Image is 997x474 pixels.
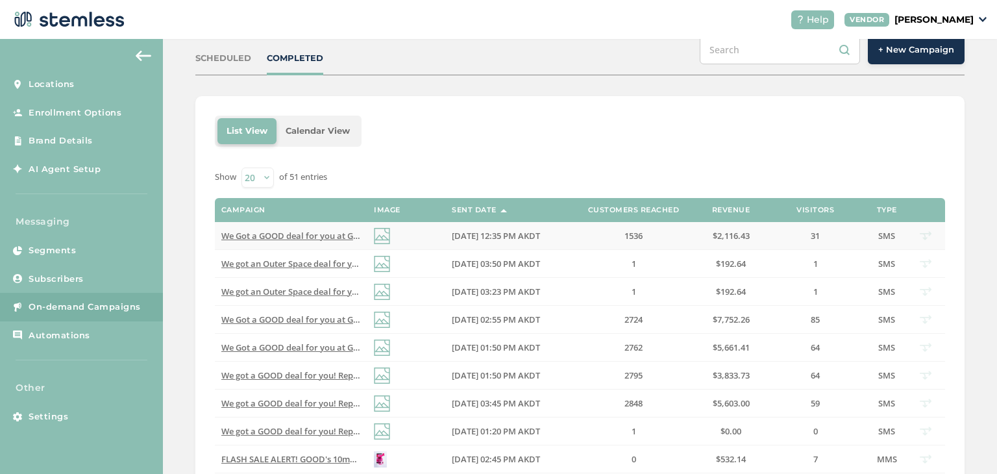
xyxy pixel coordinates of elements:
img: icon-img-d887fa0c.svg [374,228,390,244]
span: On-demand Campaigns [29,301,141,314]
label: SMS [874,314,900,325]
label: 85 [770,314,861,325]
span: $192.64 [716,258,746,269]
img: icon-img-d887fa0c.svg [374,423,390,440]
img: icon-img-d887fa0c.svg [374,284,390,300]
span: We got an Outer Space deal for you at GOOD ([STREET_ADDRESS][PERSON_NAME]) from 3-6pm Reply END t... [221,258,678,269]
p: [PERSON_NAME] [894,13,974,27]
label: Sent Date [452,206,497,214]
label: 64 [770,370,861,381]
span: $3,833.73 [713,369,750,381]
label: 09/04/2025 03:50 PM AKDT [452,258,562,269]
span: SMS [878,314,895,325]
span: [DATE] 03:45 PM AKDT [452,397,540,409]
span: $192.64 [716,286,746,297]
label: SMS [874,258,900,269]
span: Locations [29,78,75,91]
span: [DATE] 01:50 PM AKDT [452,369,540,381]
label: We Got a GOOD deal for you at GOOD (356 Old Steese Hwy)! Reply END to cancel [221,342,361,353]
span: [DATE] 01:50 PM AKDT [452,342,540,353]
div: Chat Widget [932,412,997,474]
span: 85 [811,314,820,325]
span: [DATE] 03:23 PM AKDT [452,286,540,297]
label: SMS [874,426,900,437]
span: SMS [878,397,895,409]
span: We got a GOOD deal for you! Reply END to cancel [221,425,417,437]
label: $5,603.00 [705,398,757,409]
span: 1 [632,258,636,269]
label: 64 [770,342,861,353]
label: We got an Outer Space deal for you at GOOD (356 Old Steese Hwy) from 3-6pm Reply END to cancel [221,286,361,297]
label: 2762 [575,342,692,353]
label: We got a GOOD deal for you! Reply END to cancel [221,370,361,381]
img: logo-dark-0685b13c.svg [10,6,125,32]
span: [DATE] 01:20 PM AKDT [452,425,540,437]
span: 64 [811,342,820,353]
label: 1536 [575,231,692,242]
label: 09/04/2025 02:55 PM AKDT [452,314,562,325]
span: AI Agent Setup [29,163,101,176]
img: icon-sort-1e1d7615.svg [500,209,507,212]
span: 59 [811,397,820,409]
label: 2795 [575,370,692,381]
span: + New Campaign [878,44,954,56]
label: 1 [770,286,861,297]
label: Type [877,206,897,214]
img: icon-arrow-back-accent-c549486e.svg [136,51,151,61]
span: 1536 [624,230,643,242]
label: 31 [770,231,861,242]
span: 0 [632,453,636,465]
div: VENDOR [844,13,889,27]
label: 1 [575,286,692,297]
span: MMS [877,453,897,465]
div: SCHEDULED [195,52,251,65]
span: 2762 [624,342,643,353]
span: Segments [29,244,76,257]
span: SMS [878,342,895,353]
span: We Got a GOOD deal for you at GOOD ([STREET_ADDRESS][PERSON_NAME])! Reply END to cancel [221,342,604,353]
label: $5,661.41 [705,342,757,353]
img: icon-img-d887fa0c.svg [374,312,390,328]
span: We got a GOOD deal for you! Reply END to cancel [221,397,417,409]
label: MMS [874,454,900,465]
label: 59 [770,398,861,409]
label: SMS [874,342,900,353]
label: 0 [575,454,692,465]
label: We got a GOOD deal for you! Reply END to cancel [221,426,361,437]
span: 1 [632,286,636,297]
span: $5,661.41 [713,342,750,353]
span: SMS [878,258,895,269]
label: $192.64 [705,286,757,297]
label: $532.14 [705,454,757,465]
span: $532.14 [716,453,746,465]
button: + New Campaign [868,36,965,64]
label: 1 [575,258,692,269]
label: SMS [874,231,900,242]
span: We Got a GOOD deal for you at GOOD ([STREET_ADDRESS][PERSON_NAME])! Reply END to cancel [221,314,604,325]
label: We got a GOOD deal for you! Reply END to cancel [221,398,361,409]
img: icon_down-arrow-small-66adaf34.svg [979,17,987,22]
span: $2,116.43 [713,230,750,242]
label: 2724 [575,314,692,325]
input: Search [700,35,860,64]
img: icon-img-d887fa0c.svg [374,340,390,356]
span: FLASH SALE ALERT! GOOD's 10mg single drink mixes just $2! Mix, match, & sip your way to bliss. Gr... [221,453,982,465]
label: SMS [874,370,900,381]
label: FLASH SALE ALERT! GOOD's 10mg single drink mixes just $2! Mix, match, & sip your way to bliss. Gr... [221,454,361,465]
span: We Got a GOOD deal for you at GOOD ([STREET_ADDRESS][PERSON_NAME])! Reply END to cancel [221,230,604,242]
label: $0.00 [705,426,757,437]
span: SMS [878,425,895,437]
span: 1 [632,425,636,437]
label: $3,833.73 [705,370,757,381]
li: List View [217,118,277,144]
label: SMS [874,286,900,297]
span: We got a GOOD deal for you! Reply END to cancel [221,369,417,381]
div: COMPLETED [267,52,323,65]
span: $0.00 [720,425,741,437]
label: 2848 [575,398,692,409]
span: 7 [813,453,818,465]
span: SMS [878,286,895,297]
span: 2848 [624,397,643,409]
span: Settings [29,410,68,423]
label: 08/28/2025 03:45 PM AKDT [452,398,562,409]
